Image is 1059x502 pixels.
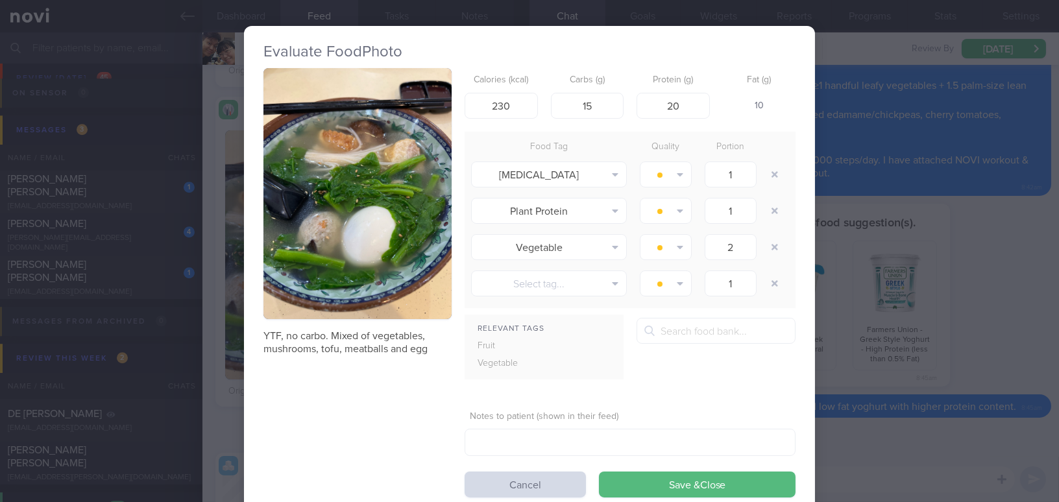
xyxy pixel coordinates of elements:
div: Vegetable [465,355,548,373]
p: YTF, no carbo. Mixed of vegetables, mushrooms, tofu, meatballs and egg [263,329,452,355]
div: Food Tag [465,138,633,156]
h2: Evaluate Food Photo [263,42,796,62]
button: Save &Close [599,472,796,497]
input: Search food bank... [637,318,796,344]
label: Protein (g) [642,75,705,86]
input: 250 [465,93,538,119]
img: YTF, no carbo. Mixed of vegetables, mushrooms, tofu, meatballs and egg [263,68,452,319]
input: 1.0 [705,198,757,224]
button: Cancel [465,472,586,497]
label: Fat (g) [728,75,791,86]
div: Fruit [465,337,548,355]
div: 10 [723,93,796,120]
label: Calories (kcal) [470,75,533,86]
input: 33 [551,93,624,119]
input: 9 [637,93,710,119]
input: 1.0 [705,161,757,187]
div: Quality [633,138,698,156]
label: Carbs (g) [556,75,619,86]
button: Select tag... [471,270,627,296]
label: Notes to patient (shown in their feed) [470,411,790,423]
button: [MEDICAL_DATA] [471,161,627,187]
input: 1.0 [705,234,757,260]
div: Portion [698,138,763,156]
div: Relevant Tags [465,321,624,337]
input: 1.0 [705,270,757,296]
button: Plant Protein [471,198,627,224]
button: Vegetable [471,234,627,260]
